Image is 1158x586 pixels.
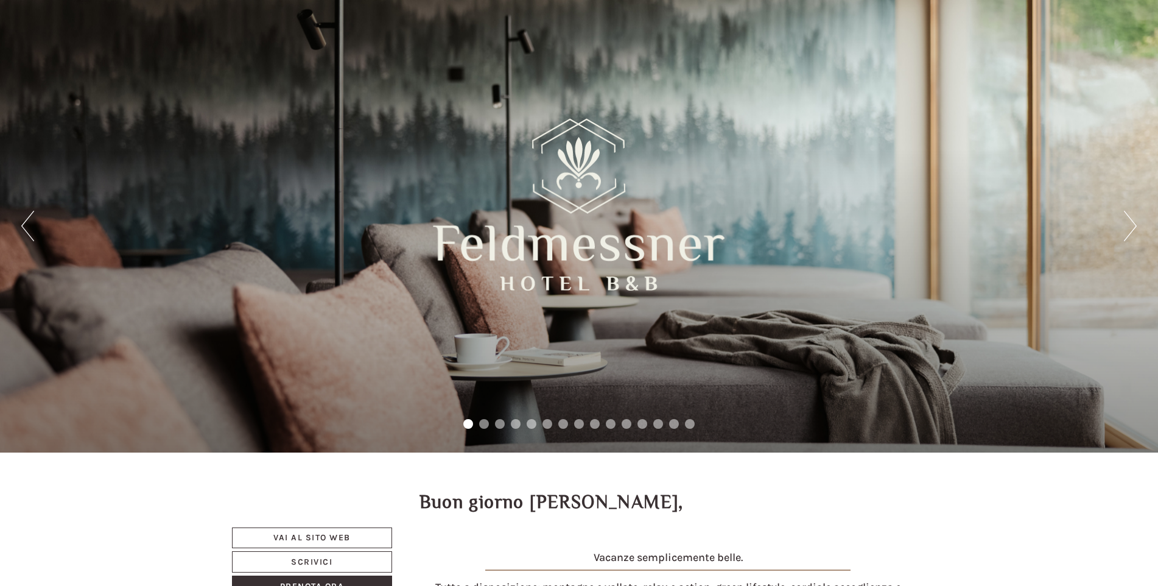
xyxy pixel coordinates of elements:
[21,211,34,241] button: Previous
[232,551,392,573] a: Scrivici
[1124,211,1137,241] button: Next
[485,570,851,571] img: image
[429,552,908,576] h4: Vacanze semplicemente belle.
[419,492,684,512] h1: Buon giorno [PERSON_NAME],
[232,528,392,548] a: Vai al sito web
